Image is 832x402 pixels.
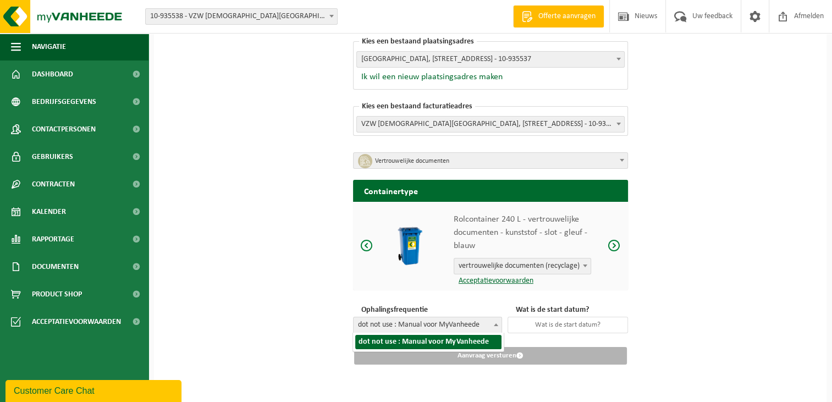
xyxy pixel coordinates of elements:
span: Navigatie [32,33,66,60]
span: dot not use : Manual voor MyVanheede [354,317,502,333]
li: dot not use : Manual voor MyVanheede [355,335,501,349]
span: Contracten [32,170,75,198]
span: Documenten [32,253,79,280]
span: Contactpersonen [32,115,96,143]
button: Aanvraag versturen [354,347,627,365]
img: Rolcontainer 240 L - vertrouwelijke documenten - kunststof - slot - gleuf - blauw [389,225,431,266]
span: Offerte aanvragen [536,11,598,22]
span: Rapportage [32,225,74,253]
button: Ik wil een nieuw plaatsingsadres maken [356,71,503,82]
p: Ophalingsfrequentie [359,304,502,316]
span: Dashboard [32,60,73,88]
h2: Containertype [353,180,628,201]
span: VZW PRIESTER DAENS COLLEGE, SINTE ANNALAAN 99, AALST, 0410.982.466 - 10-935538 [356,116,625,133]
a: Offerte aanvragen [513,5,604,27]
iframe: chat widget [5,378,184,402]
span: Vertrouwelijke documenten [375,153,614,169]
span: Kalender [32,198,66,225]
p: Rolcontainer 240 L - vertrouwelijke documenten - kunststof - slot - gleuf - blauw [454,213,591,252]
span: Acceptatievoorwaarden [32,308,121,335]
a: Acceptatievoorwaarden [454,277,533,285]
span: dot not use : Manual voor MyVanheede [353,317,502,333]
span: SINT-JOZEFSCHOOL MERE BASIS, KLOOSTERSTRAAT 29, ERPE-MERE - 10-935537 [357,52,624,67]
span: Kies een bestaand facturatieadres [359,102,475,111]
span: 10-935538 - VZW PRIESTER DAENS COLLEGE - AALST [146,9,337,24]
span: vertrouwelijke documenten (recyclage) [454,258,591,274]
span: Bedrijfsgegevens [32,88,96,115]
span: Product Shop [32,280,82,308]
span: VZW PRIESTER DAENS COLLEGE, SINTE ANNALAAN 99, AALST, 0410.982.466 - 10-935538 [357,117,624,132]
span: Kies een bestaand plaatsingsadres [359,37,477,46]
span: Vertrouwelijke documenten [354,153,627,169]
span: 10-935538 - VZW PRIESTER DAENS COLLEGE - AALST [145,8,338,25]
span: Gebruikers [32,143,73,170]
span: Vertrouwelijke documenten [353,152,628,169]
input: Wat is de start datum? [508,317,628,333]
span: SINT-JOZEFSCHOOL MERE BASIS, KLOOSTERSTRAAT 29, ERPE-MERE - 10-935537 [356,51,625,68]
p: Wat is de start datum? [513,304,628,316]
